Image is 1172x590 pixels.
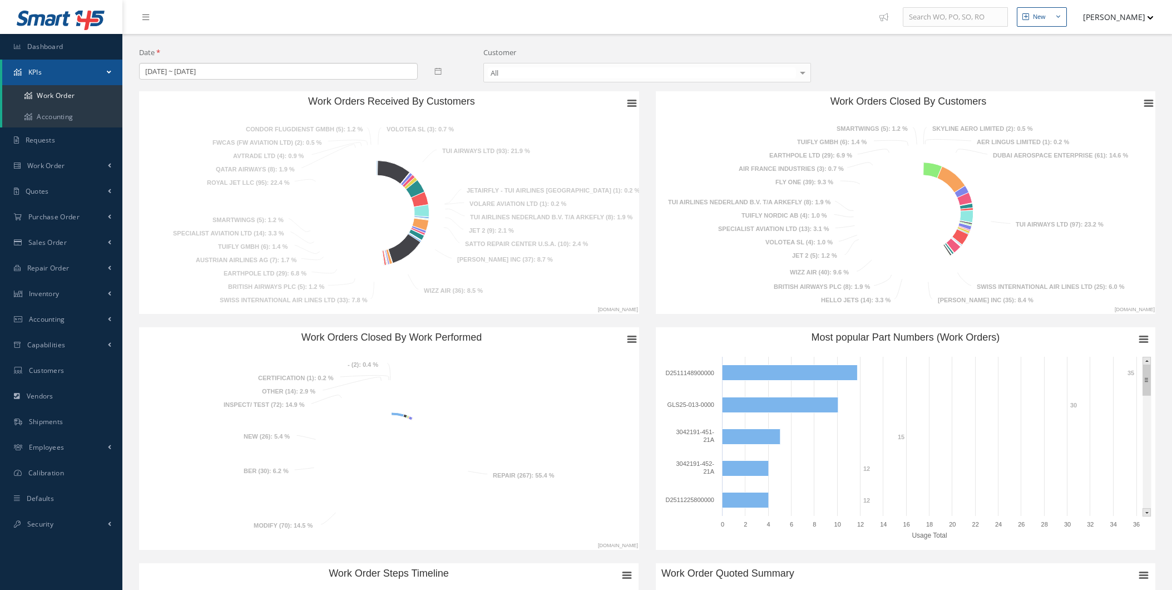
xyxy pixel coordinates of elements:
[29,366,65,375] span: Customers
[1070,402,1077,409] text: 30
[797,139,848,145] tspan: TUIFLY GMBH (6)
[254,522,290,529] tspan: MODIFY (70)
[949,521,956,528] text: 20
[1064,521,1070,528] text: 30
[898,434,904,440] text: 15
[993,152,1128,159] text: : 14.6 %
[1114,307,1154,312] text: [DOMAIN_NAME]
[27,519,53,529] span: Security
[837,125,908,132] text: : 1.2 %
[792,252,818,259] tspan: JET 2 (5)
[139,327,644,550] svg: Work Orders Closed By Work Performed
[656,91,1160,314] svg: Work Orders Closed By Customers
[442,147,530,154] text: : 21.9 %
[470,214,614,220] tspan: TUI AIRLINES NEDERLAND B.V. T/A ARKEFLY (8)
[744,521,747,528] text: 2
[27,494,54,503] span: Defaults
[932,125,1033,132] text: : 0.5 %
[993,152,1106,159] tspan: DUBAI AEROSPACE ENTERPRISE (61)
[258,375,314,381] tspan: CERTIFICATION (1)
[598,543,638,548] text: [DOMAIN_NAME]
[27,161,65,170] span: Work Order
[665,370,714,376] text: D2511148900000
[387,126,454,132] text: : 0.7 %
[789,521,793,528] text: 6
[26,186,49,196] span: Quotes
[718,225,810,232] tspan: SPECIALIST AVIATION LTD (13)
[196,257,297,263] text: : 1.7 %
[246,126,363,132] text: : 1.2 %
[244,468,289,474] text: : 6.2 %
[244,433,290,440] text: : 5.4 %
[308,96,475,107] text: Work Orders Received By Customers
[1087,521,1094,528] text: 32
[774,283,870,290] text: : 1.9 %
[233,153,304,159] text: : 0.9 %
[216,166,295,173] text: : 1.9 %
[27,263,70,273] span: Repair Order
[977,283,1105,290] tspan: SWISS INTERNATIONAL AIR LINES LTD (25)
[821,297,891,303] text: : 3.3 %
[424,287,483,294] text: : 8.5 %
[348,361,378,368] text: : 0.4 %
[1072,6,1154,28] button: [PERSON_NAME]
[28,212,80,222] span: Purchase Order
[656,327,1155,550] svg: Most popular Part Numbers (Work Orders)
[224,401,305,408] text: : 14.9 %
[244,433,271,440] tspan: NEW (26)
[767,521,770,528] text: 4
[29,289,60,298] span: Inventory
[29,442,65,452] span: Employees
[739,165,824,172] tspan: AIR FRANCE INDUSTRIES (3)
[792,252,837,259] text: : 1.2 %
[863,465,870,472] text: 12
[857,521,863,528] text: 12
[769,152,852,159] text: : 6.9 %
[488,67,796,78] span: All
[667,401,714,408] text: GLS25-013-0000
[212,139,322,146] text: : 0.5 %
[2,60,122,85] a: KPIs
[212,139,303,146] tspan: FWCAS (FW AVIATION LTD) (2)
[676,429,714,443] text: 3042191-451- 21A
[173,230,284,237] text: : 3.3 %
[467,187,640,194] text: : 0.2 %
[218,243,269,250] tspan: TUIFLY GMBH (6)
[813,521,816,528] text: 8
[224,270,287,277] tspan: EARTHPOLE LTD (29)
[329,568,449,579] text: Work Order Steps Timeline
[972,521,978,528] text: 22
[27,340,66,350] span: Capabilities
[1016,221,1104,228] text: : 23.2 %
[207,179,267,186] tspan: ROYAL JET LLC (95)
[220,297,368,303] text: : 7.8 %
[301,332,482,343] text: Work Orders Closed By Work Performed
[668,199,831,205] text: : 1.9 %
[790,269,829,276] tspan: WIZZ AIR (40)
[720,521,724,528] text: 0
[2,106,122,127] a: Accounting
[387,126,435,132] tspan: VOLOTEA SL (3)
[1110,521,1116,528] text: 34
[834,521,840,528] text: 10
[424,287,463,294] tspan: WIZZ AIR (36)
[212,217,264,223] tspan: SMARTWINGS (5)
[233,153,285,159] tspan: AVTRADE LTD (4)
[348,361,359,368] tspan: - (2)
[676,460,714,475] text: 3042191-452- 21A
[995,521,1001,528] text: 24
[173,230,265,237] tspan: SPECIALIST AVIATION LTD (14)
[465,240,588,247] text: : 2.4 %
[598,307,638,312] text: [DOMAIN_NAME]
[765,239,814,245] tspan: VOLOTEA SL (4)
[27,391,53,401] span: Vendors
[258,375,334,381] text: : 0.2 %
[469,200,567,207] text: : 0.2 %
[880,521,887,528] text: 14
[821,297,872,303] tspan: HELLO JETS (14)
[912,532,947,539] text: Usage Total
[457,256,533,263] tspan: [PERSON_NAME] INC (37)
[665,496,714,503] text: D2511225800000
[863,497,870,504] text: 12
[837,125,888,132] tspan: SMARTWINGS (5)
